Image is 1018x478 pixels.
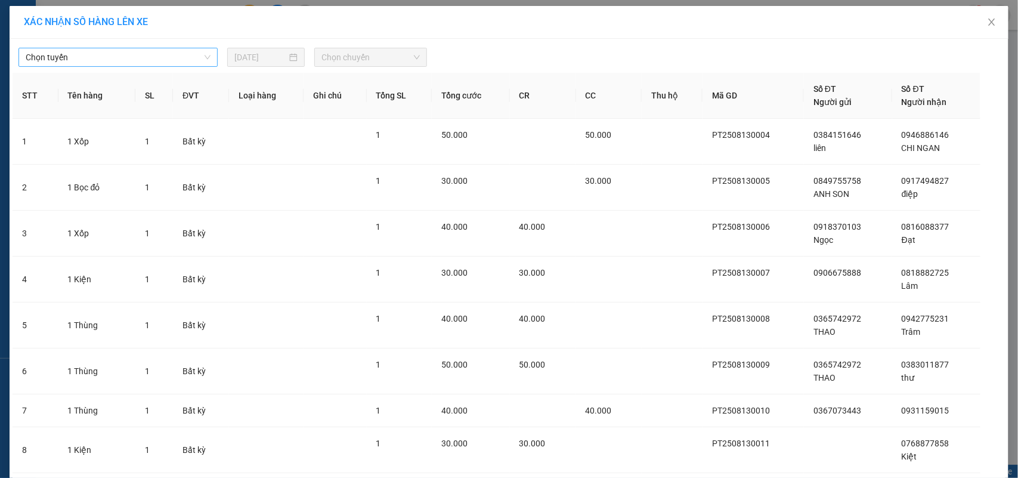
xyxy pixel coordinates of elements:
[902,281,918,291] span: Lâm
[13,165,58,211] td: 2
[519,360,546,369] span: 50.000
[135,73,173,119] th: SL
[58,257,135,303] td: 1 Kiện
[703,73,804,119] th: Mã GD
[813,97,852,107] span: Người gửi
[13,257,58,303] td: 4
[173,119,229,165] td: Bất kỳ
[13,119,58,165] td: 1
[902,373,915,383] span: thư
[15,77,67,133] b: [PERSON_NAME]
[145,320,150,330] span: 1
[510,73,576,119] th: CR
[58,73,135,119] th: Tên hàng
[173,257,229,303] td: Bất kỳ
[58,303,135,349] td: 1 Thùng
[58,427,135,473] td: 1 Kiện
[902,176,949,186] span: 0917494827
[13,394,58,427] td: 7
[145,445,150,455] span: 1
[13,303,58,349] td: 5
[173,394,229,427] td: Bất kỳ
[321,48,419,66] span: Chọn chuyến
[813,406,861,415] span: 0367073443
[712,314,770,323] span: PT2508130008
[77,17,115,115] b: BIÊN NHẬN GỬI HÀNG HÓA
[100,45,164,55] b: [DOMAIN_NAME]
[13,349,58,394] td: 6
[712,360,770,369] span: PT2508130009
[519,439,546,448] span: 30.000
[519,222,546,232] span: 40.000
[902,84,924,94] span: Số ĐT
[712,130,770,140] span: PT2508130004
[813,314,861,323] span: 0365742972
[712,176,770,186] span: PT2508130005
[173,349,229,394] td: Bất kỳ
[712,222,770,232] span: PT2508130006
[304,73,367,119] th: Ghi chú
[519,268,546,277] span: 30.000
[441,176,468,186] span: 30.000
[234,51,287,64] input: 13/08/2025
[987,17,997,27] span: close
[145,183,150,192] span: 1
[902,130,949,140] span: 0946886146
[145,275,150,284] span: 1
[173,303,229,349] td: Bất kỳ
[902,235,915,245] span: Đạt
[13,211,58,257] td: 3
[58,119,135,165] td: 1 Xốp
[367,73,432,119] th: Tổng SL
[813,222,861,232] span: 0918370103
[813,235,833,245] span: Ngọc
[13,427,58,473] td: 8
[813,268,861,277] span: 0906675888
[58,394,135,427] td: 1 Thùng
[902,327,921,337] span: Trâm
[376,314,381,323] span: 1
[813,176,861,186] span: 0849755758
[902,268,949,277] span: 0818882725
[376,130,381,140] span: 1
[26,48,211,66] span: Chọn tuyến
[432,73,510,119] th: Tổng cước
[376,360,381,369] span: 1
[712,268,770,277] span: PT2508130007
[441,130,468,140] span: 50.000
[576,73,642,119] th: CC
[376,406,381,415] span: 1
[24,16,148,27] span: XÁC NHẬN SỐ HÀNG LÊN XE
[376,268,381,277] span: 1
[376,176,381,186] span: 1
[58,349,135,394] td: 1 Thùng
[902,314,949,323] span: 0942775231
[100,57,164,72] li: (c) 2017
[902,406,949,415] span: 0931159015
[813,360,861,369] span: 0365742972
[441,268,468,277] span: 30.000
[586,406,612,415] span: 40.000
[441,222,468,232] span: 40.000
[813,189,849,199] span: ANH SON
[813,327,836,337] span: THAO
[229,73,304,119] th: Loại hàng
[642,73,703,119] th: Thu hộ
[902,439,949,448] span: 0768877858
[145,229,150,238] span: 1
[586,130,612,140] span: 50.000
[902,222,949,232] span: 0816088377
[902,143,940,153] span: CHI NGAN
[441,406,468,415] span: 40.000
[145,366,150,376] span: 1
[975,6,1008,39] button: Close
[145,137,150,146] span: 1
[813,130,861,140] span: 0384151646
[173,211,229,257] td: Bất kỳ
[173,427,229,473] td: Bất kỳ
[813,84,836,94] span: Số ĐT
[58,211,135,257] td: 1 Xốp
[376,439,381,448] span: 1
[13,73,58,119] th: STT
[58,165,135,211] td: 1 Bọc đỏ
